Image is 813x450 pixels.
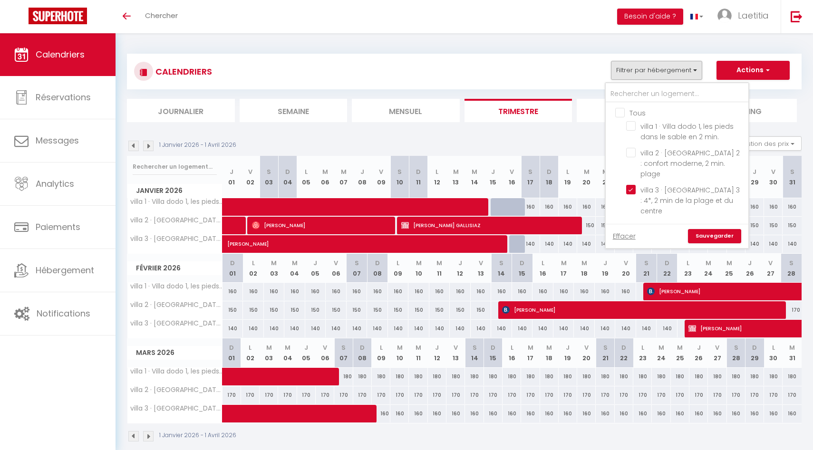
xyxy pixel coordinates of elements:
[264,283,285,300] div: 160
[547,167,552,176] abbr: D
[559,338,577,367] th: 19
[416,259,422,268] abbr: M
[596,368,614,385] div: 180
[473,343,477,352] abbr: S
[264,254,285,283] th: 03
[471,254,492,283] th: 13
[559,368,577,385] div: 180
[243,283,264,300] div: 160
[764,338,783,367] th: 30
[652,338,670,367] th: 24
[388,301,409,319] div: 150
[540,338,559,367] th: 18
[129,217,224,224] span: villa 2 · [GEOGRAPHIC_DATA] 2 : confort moderne, 2 min. plage
[745,338,764,367] th: 29
[789,259,794,268] abbr: S
[390,338,409,367] th: 10
[789,343,795,352] abbr: M
[408,301,429,319] div: 150
[577,217,596,234] div: 150
[353,156,372,198] th: 08
[458,259,462,268] abbr: J
[347,301,368,319] div: 150
[380,343,383,352] abbr: L
[390,156,409,198] th: 10
[471,320,492,337] div: 140
[745,156,764,198] th: 29
[657,254,677,283] th: 22
[390,368,409,385] div: 180
[484,156,503,198] th: 15
[502,301,749,319] span: [PERSON_NAME]
[739,254,760,283] th: 26
[465,156,484,198] th: 14
[790,167,794,176] abbr: S
[304,343,308,352] abbr: J
[133,158,217,175] input: Rechercher un logement...
[791,10,803,22] img: logout
[512,283,533,300] div: 160
[603,259,607,268] abbr: J
[429,283,450,300] div: 160
[305,283,326,300] div: 160
[305,254,326,283] th: 05
[577,198,596,216] div: 160
[640,122,734,142] span: villa 1 · Villa dodo 1, les pieds dans le sable en 2 min.
[429,254,450,283] th: 11
[223,235,241,253] a: [PERSON_NAME]
[367,301,388,319] div: 150
[689,338,708,367] th: 26
[606,86,748,103] input: Rechercher un logement...
[223,156,241,198] th: 01
[698,254,719,283] th: 24
[581,259,587,268] abbr: M
[127,346,222,360] span: Mars 2026
[326,283,347,300] div: 160
[264,301,285,319] div: 150
[223,320,243,337] div: 140
[375,259,380,268] abbr: D
[465,368,484,385] div: 180
[745,217,764,234] div: 150
[334,338,353,367] th: 07
[305,301,326,319] div: 150
[781,254,802,283] th: 28
[748,259,752,268] abbr: J
[428,338,446,367] th: 12
[636,320,657,337] div: 140
[36,134,79,146] span: Messages
[697,343,701,352] abbr: J
[764,156,783,198] th: 30
[305,167,308,176] abbr: L
[230,259,235,268] abbr: D
[266,343,272,352] abbr: M
[388,254,409,283] th: 09
[484,368,503,385] div: 180
[596,338,614,367] th: 21
[595,283,616,300] div: 160
[781,301,802,319] div: 170
[532,283,553,300] div: 160
[603,343,608,352] abbr: S
[745,198,764,216] div: 160
[783,156,802,198] th: 31
[546,343,552,352] abbr: M
[615,320,636,337] div: 140
[341,167,347,176] abbr: M
[512,320,533,337] div: 140
[241,338,260,367] th: 02
[595,254,616,283] th: 19
[553,254,574,283] th: 17
[326,254,347,283] th: 06
[540,156,559,198] th: 18
[316,338,334,367] th: 06
[596,217,614,234] div: 150
[260,338,278,367] th: 03
[521,368,540,385] div: 180
[397,259,399,268] abbr: L
[284,254,305,283] th: 04
[615,283,636,300] div: 160
[284,320,305,337] div: 140
[561,259,567,268] abbr: M
[577,156,596,198] th: 20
